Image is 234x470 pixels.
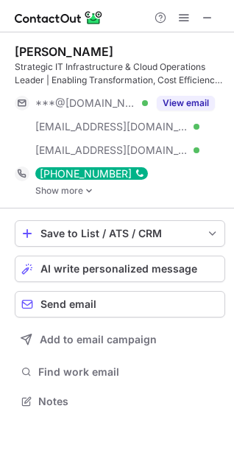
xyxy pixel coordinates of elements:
[40,334,157,346] span: Add to email campaign
[15,220,225,247] button: save-profile-one-click
[15,44,113,59] div: [PERSON_NAME]
[15,291,225,318] button: Send email
[15,60,225,87] div: Strategic IT Infrastructure & Cloud Operations Leader | Enabling Transformation, Cost Efficiency ...
[35,186,225,196] a: Show more
[40,263,197,275] span: AI write personalized message
[35,120,188,133] span: [EMAIL_ADDRESS][DOMAIN_NAME]
[15,391,225,412] button: Notes
[157,96,215,111] button: Reveal Button
[35,167,148,180] div: [PHONE_NUMBER]
[35,97,137,110] span: ***@[DOMAIN_NAME]
[35,144,188,157] span: [EMAIL_ADDRESS][DOMAIN_NAME]
[15,326,225,353] button: Add to email campaign
[40,298,96,310] span: Send email
[38,395,219,408] span: Notes
[15,9,103,27] img: ContactOut v5.3.10
[40,228,199,239] div: Save to List / ATS / CRM
[38,365,219,379] span: Find work email
[15,362,225,382] button: Find work email
[15,256,225,282] button: AI write personalized message
[85,186,93,196] img: -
